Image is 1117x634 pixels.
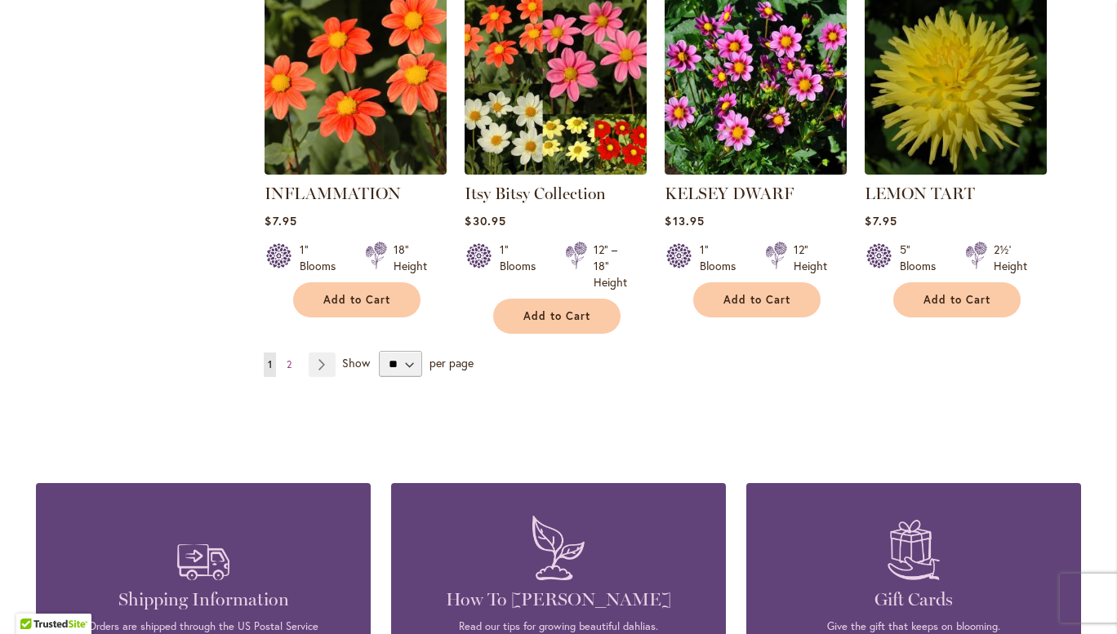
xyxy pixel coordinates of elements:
span: $30.95 [465,213,505,228]
button: Add to Cart [893,282,1021,317]
span: $7.95 [265,213,296,228]
a: KELSEY DWARF [665,162,847,178]
a: INFLAMMATION [265,162,447,178]
span: Add to Cart [923,293,990,307]
p: Give the gift that keeps on blooming. [771,619,1057,634]
div: 1" Blooms [700,242,745,274]
a: Itsy Bitsy Collection [465,162,647,178]
div: 5" Blooms [900,242,946,274]
h4: Shipping Information [60,588,346,611]
iframe: Launch Accessibility Center [12,576,58,622]
a: LEMON TART [865,184,975,203]
span: 2 [287,358,291,370]
a: INFLAMMATION [265,184,401,203]
span: 1 [268,358,272,370]
span: per page [429,355,474,370]
div: 18" Height [394,242,427,274]
p: Read our tips for growing beautiful dahlias. [416,619,701,634]
span: $7.95 [865,213,897,228]
a: 2 [283,352,296,377]
div: 12" – 18" Height [594,242,627,290]
span: Add to Cart [523,309,590,323]
span: Add to Cart [723,293,790,307]
h4: Gift Cards [771,588,1057,611]
div: 12" Height [794,242,827,274]
a: KELSEY DWARF [665,184,794,203]
button: Add to Cart [493,299,621,334]
span: $13.95 [665,213,704,228]
a: Itsy Bitsy Collection [465,184,606,203]
span: Add to Cart [323,293,390,307]
div: 1" Blooms [300,242,345,274]
h4: How To [PERSON_NAME] [416,588,701,611]
span: Show [342,355,370,370]
div: 2½' Height [994,242,1027,274]
a: LEMON TART [865,162,1047,178]
button: Add to Cart [293,282,421,317]
div: 1" Blooms [500,242,545,290]
button: Add to Cart [693,282,821,317]
p: Orders are shipped through the US Postal Service [60,619,346,634]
